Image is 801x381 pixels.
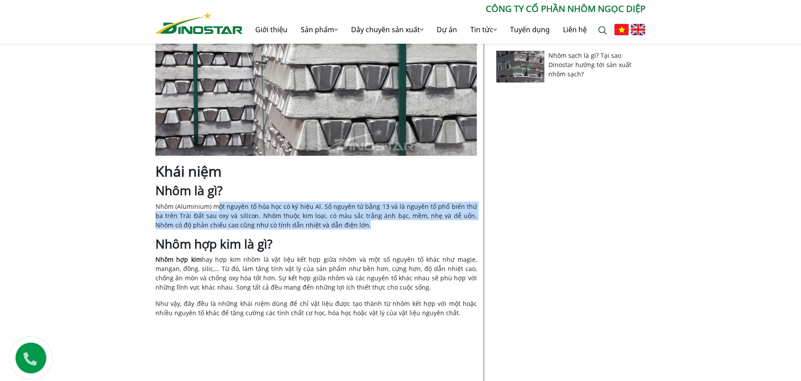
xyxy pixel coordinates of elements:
[503,15,556,44] a: Tuyển dụng
[155,12,243,34] img: Nhôm Dinostar
[243,2,646,15] p: CÔNG TY CỔ PHẦN NHÔM NGỌC DIỆP
[155,182,223,199] b: Nhôm là gì?
[496,51,544,83] img: Nhôm sạch là gì? Tại sao Dinostar hướng tới sản xuất nhôm sạch?
[614,24,629,35] img: Tiếng Việt
[155,299,477,317] span: Như vậy, đây đều là những khái niệm dùng để chỉ vật liệu được tạo thành từ nhôm kết hợp với một h...
[155,162,222,181] b: Khái niệm
[155,255,477,273] span: hay hợp kim nhôm là vật liệu kết hợp giữa nhôm và một số nguyên tố khác như magie, mangan, đồng, ...
[294,15,344,44] a: Sản phẩm
[344,15,430,44] a: Dây chuyền sản xuất
[249,15,294,44] a: Giới thiệu
[430,15,464,44] a: Dự án
[155,202,477,229] span: Nhôm (Aluminium) một nguyên tố hóa học có ký hiệu Al. Số nguyên tử bằng 13 và là nguyên tố phổ bi...
[464,15,503,44] a: Tin tức
[155,235,272,252] b: Nhôm hợp kim là gì?
[155,255,202,264] a: Nhôm hợp kim
[598,26,607,35] img: search
[155,264,477,291] span: àm tăng tính vật lý của sản phẩm như bền hơn, cứng hơn, độ dẫn nhiệt cao, chống ăn mòn và chống o...
[549,51,632,78] a: Nhôm sạch là gì? Tại sao Dinostar hướng tới sản xuất nhôm sạch?
[631,24,646,35] img: English
[556,15,593,44] a: Liên hệ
